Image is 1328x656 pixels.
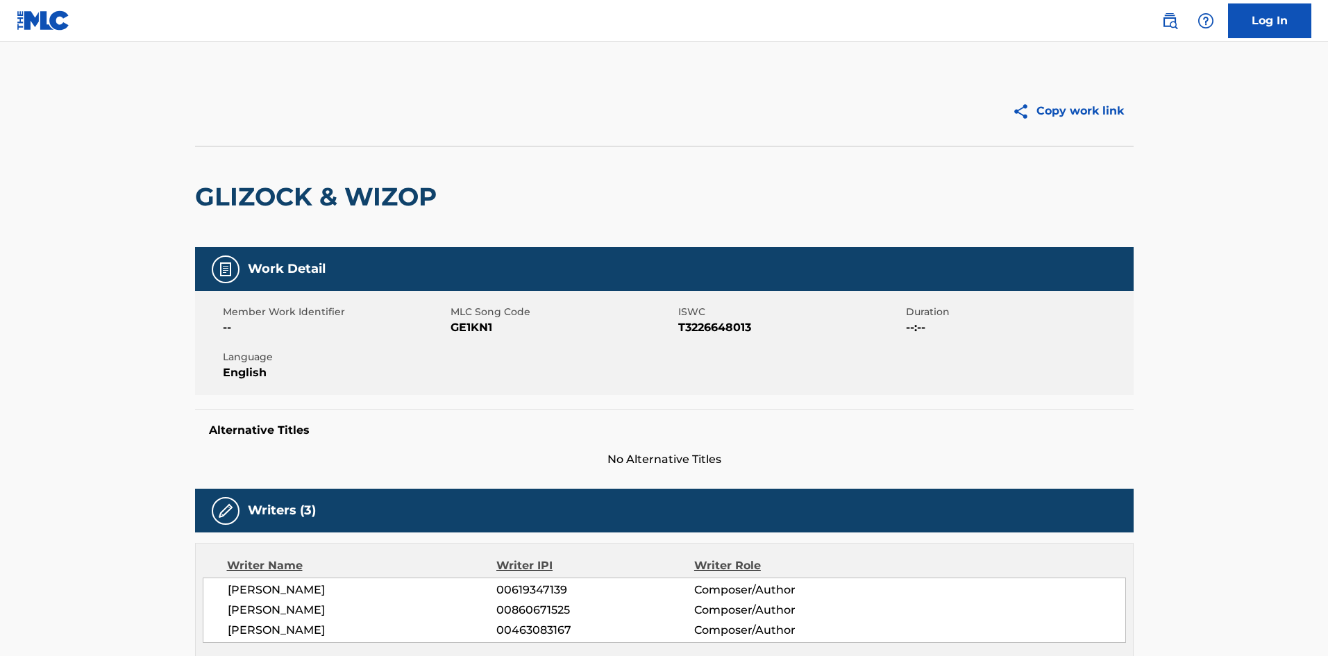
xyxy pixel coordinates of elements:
span: Composer/Author [694,622,874,639]
span: English [223,364,447,381]
img: Writers [217,503,234,519]
span: [PERSON_NAME] [228,602,497,619]
span: Member Work Identifier [223,305,447,319]
span: Composer/Author [694,602,874,619]
div: Writer Role [694,557,874,574]
div: Writer IPI [496,557,694,574]
span: T3226648013 [678,319,902,336]
img: Copy work link [1012,103,1036,120]
span: 00463083167 [496,622,694,639]
span: 00860671525 [496,602,694,619]
h2: GLIZOCK & WIZOP [195,181,444,212]
span: MLC Song Code [451,305,675,319]
span: --:-- [906,319,1130,336]
button: Copy work link [1002,94,1134,128]
span: Composer/Author [694,582,874,598]
span: [PERSON_NAME] [228,582,497,598]
span: Language [223,350,447,364]
span: Duration [906,305,1130,319]
span: ISWC [678,305,902,319]
div: Help [1192,7,1220,35]
a: Public Search [1156,7,1184,35]
img: MLC Logo [17,10,70,31]
span: 00619347139 [496,582,694,598]
span: [PERSON_NAME] [228,622,497,639]
span: GE1KN1 [451,319,675,336]
h5: Writers (3) [248,503,316,519]
img: search [1161,12,1178,29]
img: help [1197,12,1214,29]
img: Work Detail [217,261,234,278]
a: Log In [1228,3,1311,38]
span: No Alternative Titles [195,451,1134,468]
span: -- [223,319,447,336]
h5: Alternative Titles [209,423,1120,437]
div: Writer Name [227,557,497,574]
iframe: Chat Widget [1259,589,1328,656]
h5: Work Detail [248,261,326,277]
